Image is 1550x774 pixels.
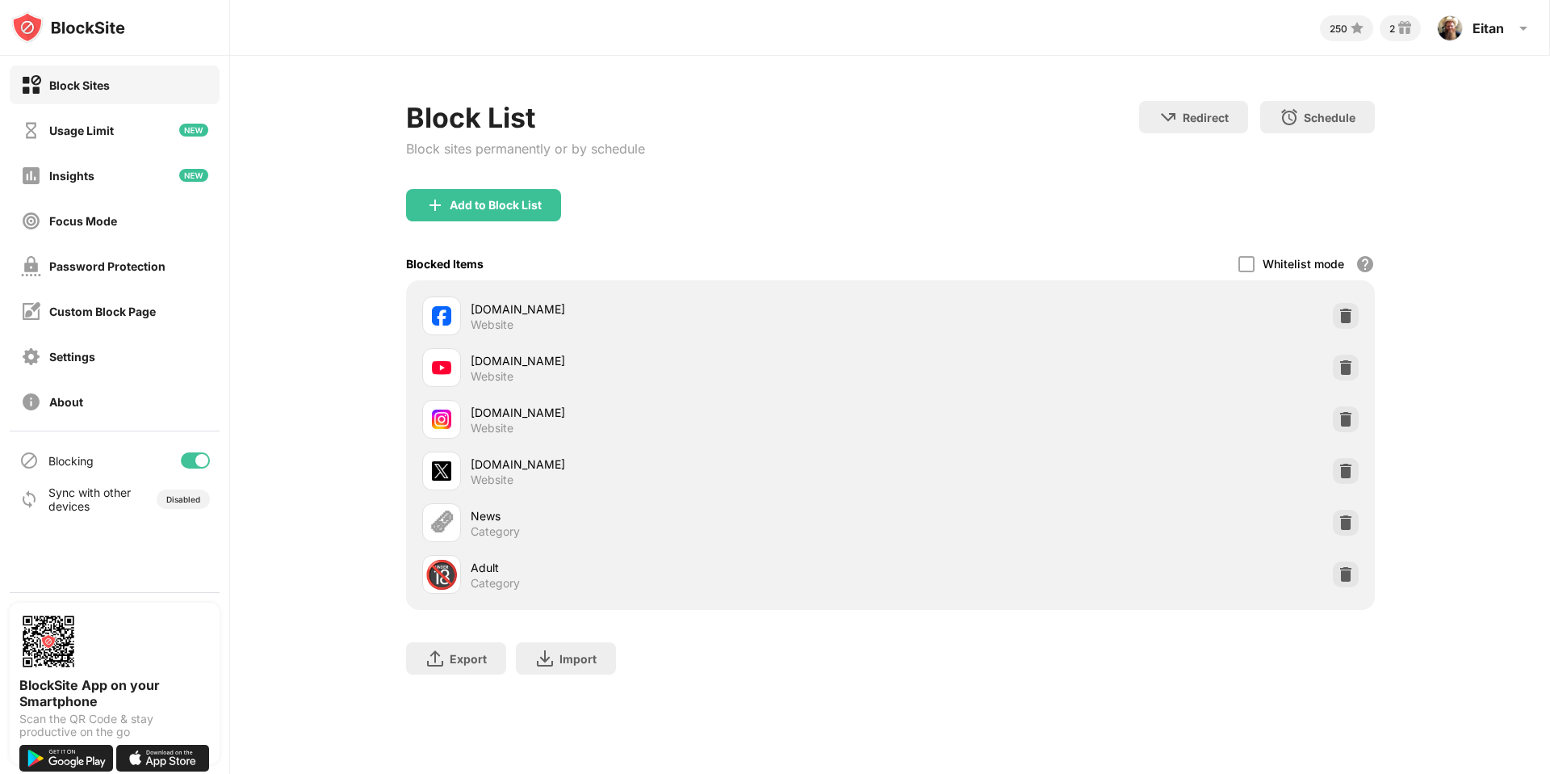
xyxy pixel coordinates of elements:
img: time-usage-off.svg [21,120,41,141]
div: Block sites permanently or by schedule [406,141,645,157]
div: Blocking [48,454,94,468]
div: Import [559,652,597,666]
div: Category [471,576,520,591]
div: Disabled [166,494,200,504]
div: Add to Block List [450,199,542,212]
div: 🔞 [425,558,459,591]
img: download-on-the-app-store.svg [116,745,210,772]
div: About [49,395,83,409]
div: Export [450,652,487,666]
div: Custom Block Page [49,305,156,318]
div: Block List [406,101,645,134]
div: 2 [1389,23,1395,35]
div: [DOMAIN_NAME] [471,456,890,473]
img: focus-off.svg [21,211,41,231]
img: options-page-qr-code.png [19,612,77,671]
div: Whitelist mode [1263,257,1344,271]
div: Settings [49,350,95,364]
div: Redirect [1183,111,1229,124]
div: Sync with other devices [48,486,132,513]
img: favicons [432,358,451,377]
img: AOh14GiiY_DmryOpAz4iLkliu6OIeQDtpvmTH1BhKqb23w=s96-c [1437,15,1463,41]
div: Schedule [1304,111,1355,124]
div: Password Protection [49,259,165,273]
div: 250 [1330,23,1347,35]
div: Insights [49,169,94,183]
div: Website [471,369,513,384]
div: Block Sites [49,78,110,92]
img: sync-icon.svg [19,490,39,509]
img: new-icon.svg [179,124,208,137]
div: Usage Limit [49,124,114,137]
div: Website [471,318,513,332]
img: points-small.svg [1347,19,1367,38]
img: customize-block-page-off.svg [21,301,41,322]
div: Category [471,524,520,539]
div: [DOMAIN_NAME] [471,301,890,318]
img: get-it-on-google-play.svg [19,745,113,772]
div: Adult [471,559,890,576]
img: reward-small.svg [1395,19,1414,38]
div: BlockSite App on your Smartphone [19,677,210,709]
img: about-off.svg [21,392,41,412]
img: favicons [432,306,451,326]
div: 🗞 [428,507,455,540]
div: Eitan [1472,20,1504,36]
div: News [471,507,890,524]
div: Scan the QR Code & stay productive on the go [19,713,210,738]
div: [DOMAIN_NAME] [471,404,890,421]
img: favicons [432,461,451,481]
div: Website [471,421,513,435]
div: Blocked Items [406,257,484,271]
img: password-protection-off.svg [21,256,41,276]
img: settings-off.svg [21,347,41,367]
div: Focus Mode [49,214,117,228]
img: new-icon.svg [179,169,208,182]
img: blocking-icon.svg [19,451,39,470]
img: logo-blocksite.svg [11,11,125,44]
img: block-on.svg [21,75,41,95]
div: Website [471,473,513,487]
img: insights-off.svg [21,166,41,186]
div: [DOMAIN_NAME] [471,352,890,369]
img: favicons [432,410,451,429]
